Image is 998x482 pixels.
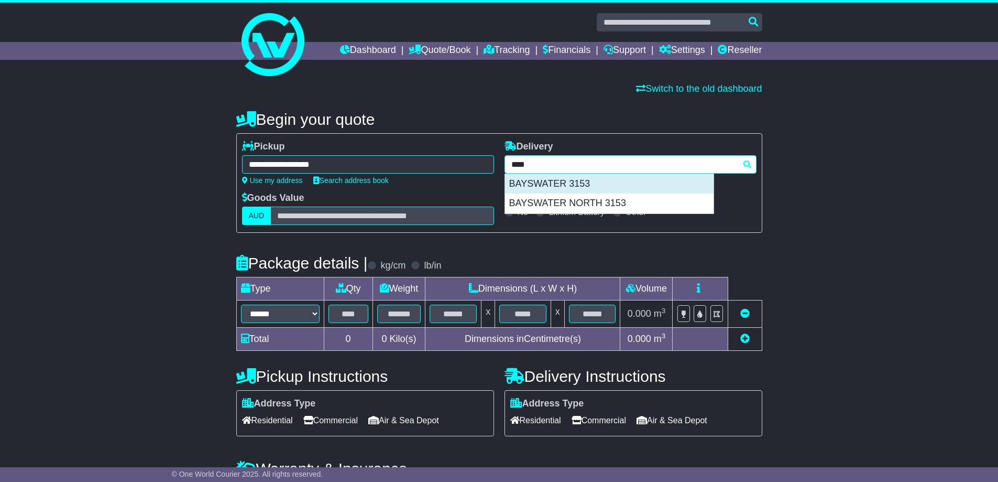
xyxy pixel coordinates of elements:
label: lb/in [424,260,441,272]
a: Quote/Book [409,42,470,60]
h4: Begin your quote [236,111,762,128]
td: Kilo(s) [372,328,425,351]
a: Settings [659,42,705,60]
a: Add new item [740,334,750,344]
div: BAYSWATER NORTH 3153 [505,194,714,213]
label: Delivery [505,141,553,153]
a: Search address book [313,176,389,185]
span: 0 [381,334,387,344]
span: 0.000 [628,308,651,319]
label: AUD [242,207,271,225]
label: Goods Value [242,192,304,204]
div: BAYSWATER 3153 [505,174,714,194]
h4: Pickup Instructions [236,368,494,385]
td: Weight [372,277,425,301]
span: Commercial [303,412,358,429]
label: Address Type [242,398,316,410]
span: m [654,308,666,319]
label: Address Type [510,398,584,410]
td: Total [236,328,324,351]
a: Tracking [484,42,530,60]
typeahead: Please provide city [505,155,756,174]
h4: Warranty & Insurance [236,460,762,477]
a: Support [604,42,646,60]
td: Dimensions in Centimetre(s) [425,328,620,351]
label: kg/cm [380,260,405,272]
td: Qty [324,277,372,301]
span: Commercial [572,412,626,429]
span: 0.000 [628,334,651,344]
label: Pickup [242,141,285,153]
td: Volume [620,277,673,301]
h4: Delivery Instructions [505,368,762,385]
sup: 3 [662,307,666,315]
a: Reseller [718,42,762,60]
span: Air & Sea Depot [368,412,439,429]
h4: Package details | [236,254,368,272]
td: x [481,301,495,328]
td: x [551,301,564,328]
td: Dimensions (L x W x H) [425,277,620,301]
span: Residential [510,412,561,429]
span: Residential [242,412,293,429]
span: © One World Courier 2025. All rights reserved. [172,470,323,478]
a: Remove this item [740,308,750,319]
a: Dashboard [340,42,396,60]
span: Air & Sea Depot [637,412,707,429]
a: Switch to the old dashboard [636,83,762,94]
td: 0 [324,328,372,351]
span: m [654,334,666,344]
sup: 3 [662,332,666,340]
a: Financials [543,42,590,60]
td: Type [236,277,324,301]
a: Use my address [242,176,303,185]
